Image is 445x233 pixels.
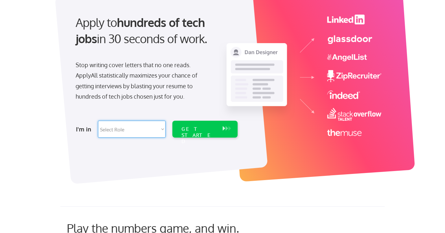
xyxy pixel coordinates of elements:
[76,60,209,102] div: Stop writing cover letters that no one reads. ApplyAll statistically maximizes your chance of get...
[76,14,235,47] div: Apply to in 30 seconds of work.
[76,15,208,46] strong: hundreds of tech jobs
[181,126,216,145] div: GET STARTED
[76,124,94,134] div: I'm in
